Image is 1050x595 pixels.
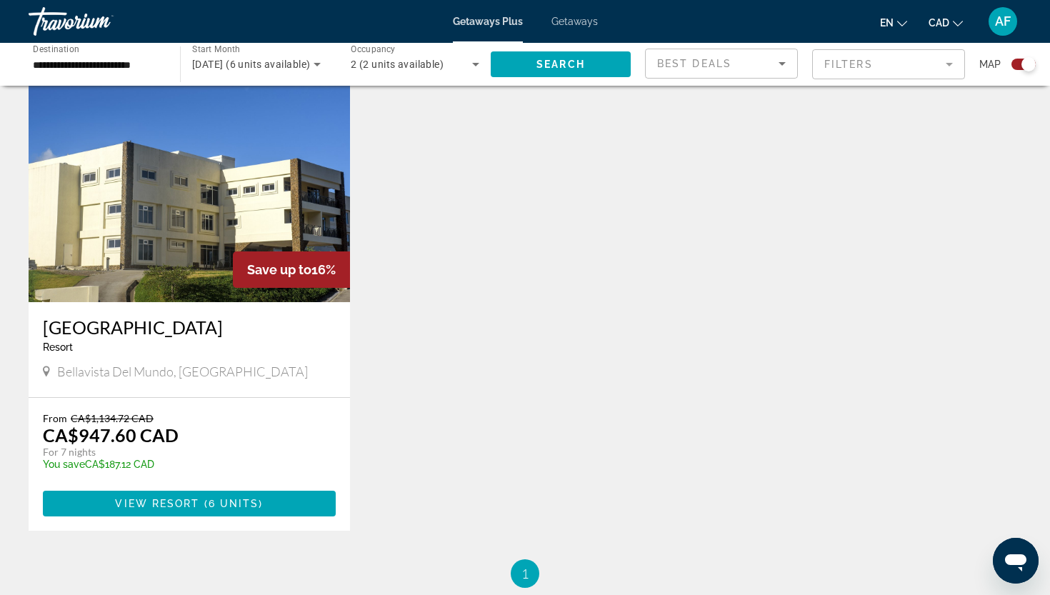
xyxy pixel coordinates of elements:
[929,17,949,29] span: CAD
[984,6,1021,36] button: User Menu
[993,538,1039,584] iframe: Bouton de lancement de la fenêtre de messagerie
[979,54,1001,74] span: Map
[453,16,523,27] a: Getaways Plus
[43,459,85,470] span: You save
[657,58,731,69] span: Best Deals
[192,59,310,70] span: [DATE] (6 units available)
[192,44,240,54] span: Start Month
[71,412,154,424] span: CA$1,134.72 CAD
[200,498,264,509] span: ( )
[29,74,350,302] img: DN26E01X.jpg
[351,44,396,54] span: Occupancy
[43,459,321,470] p: CA$187.12 CAD
[29,3,171,40] a: Travorium
[929,12,963,33] button: Change currency
[551,16,598,27] a: Getaways
[880,17,894,29] span: en
[43,412,67,424] span: From
[43,446,321,459] p: For 7 nights
[812,49,965,80] button: Filter
[43,491,336,516] button: View Resort(6 units)
[657,55,786,72] mat-select: Sort by
[536,59,585,70] span: Search
[880,12,907,33] button: Change language
[351,59,444,70] span: 2 (2 units available)
[209,498,259,509] span: 6 units
[43,341,73,353] span: Resort
[43,424,179,446] p: CA$947.60 CAD
[43,316,336,338] a: [GEOGRAPHIC_DATA]
[521,566,529,581] span: 1
[247,262,311,277] span: Save up to
[115,498,199,509] span: View Resort
[995,14,1011,29] span: AF
[33,44,79,54] span: Destination
[57,364,308,379] span: Bellavista del Mundo, [GEOGRAPHIC_DATA]
[29,559,1021,588] nav: Pagination
[491,51,631,77] button: Search
[233,251,350,288] div: 16%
